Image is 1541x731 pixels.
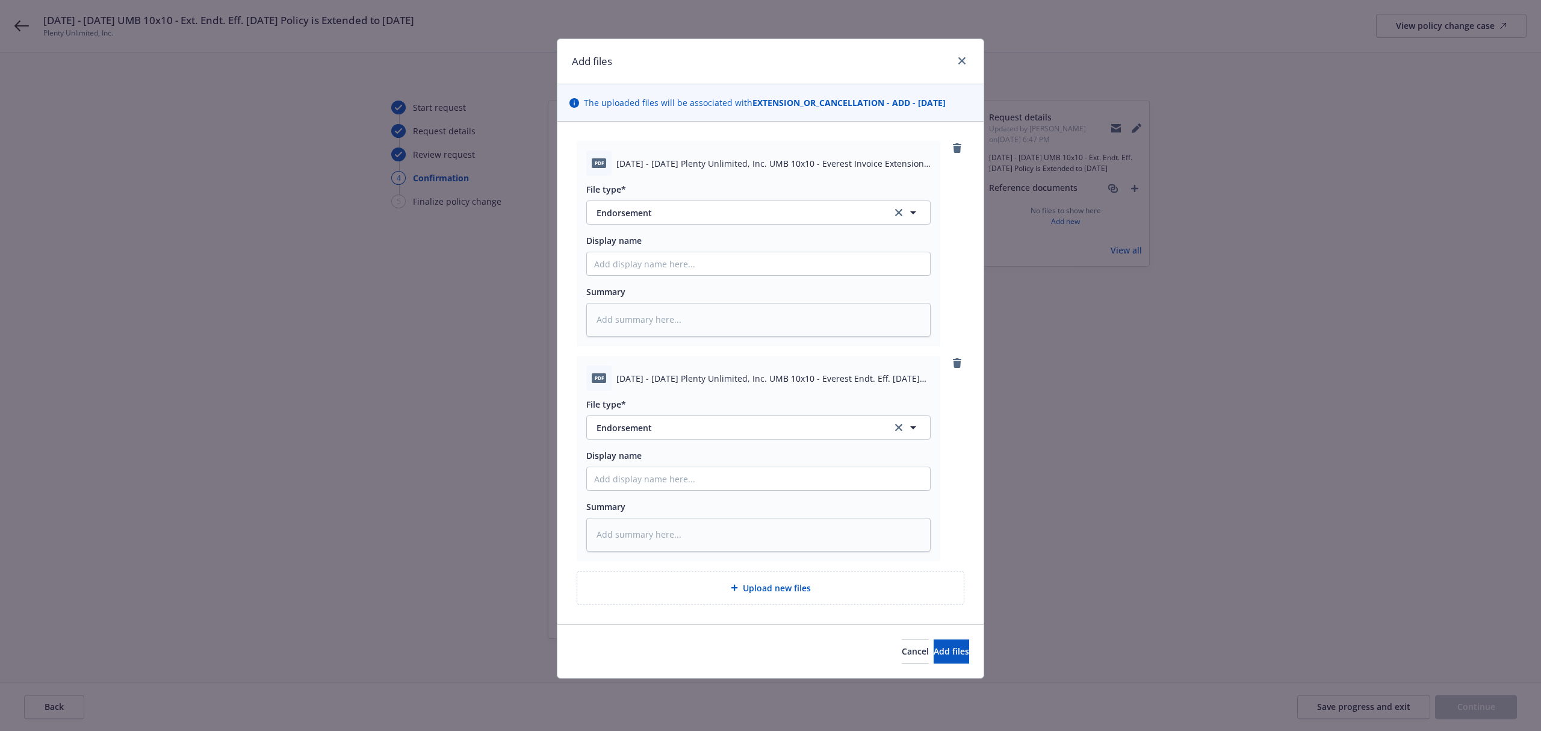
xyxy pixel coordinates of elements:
strong: EXTENSION_OR_CANCELLATION - ADD - [DATE] [752,97,946,108]
div: Upload new files [577,571,964,605]
span: pdf [592,373,606,382]
span: Endorsement [597,207,875,219]
span: File type* [586,399,626,410]
button: Endorsementclear selection [586,415,931,440]
a: clear selection [891,205,906,220]
span: PDF [592,158,606,167]
span: Summary [586,286,625,297]
span: [DATE] - [DATE] Plenty Unlimited, Inc. UMB 10x10 - Everest Invoice Extension to [DATE].PDF [616,157,931,170]
span: Endorsement [597,421,875,434]
button: Endorsementclear selection [586,201,931,225]
span: File type* [586,184,626,195]
a: clear selection [891,420,906,435]
a: remove [950,356,964,370]
input: Add display name here... [587,467,930,490]
button: Cancel [902,639,929,664]
span: The uploaded files will be associated with [584,96,946,109]
button: Add files [934,639,969,664]
span: [DATE] - [DATE] Plenty Unlimited, Inc. UMB 10x10 - Everest Endt. Eff. [DATE] Policy Extended to [... [616,372,931,385]
span: Display name [586,450,642,461]
h1: Add files [572,54,612,69]
a: close [955,54,969,68]
span: Cancel [902,645,929,657]
span: Add files [934,645,969,657]
span: Display name [586,235,642,246]
span: Summary [586,501,625,512]
input: Add display name here... [587,252,930,275]
span: Upload new files [743,582,811,594]
a: remove [950,141,964,155]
